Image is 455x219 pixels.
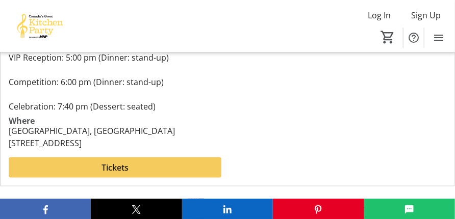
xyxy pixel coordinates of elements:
button: SMS [364,199,455,219]
div: Where [9,117,35,125]
button: Tickets [9,157,221,178]
span: Tickets [102,161,129,174]
button: Sign Up [403,7,449,23]
button: Menu [428,28,449,48]
span: Log In [368,9,391,21]
img: Canada’s Great Kitchen Party's Logo [6,7,74,45]
button: X [91,199,182,219]
div: [DATE] VIP Reception: 5:00 pm (Dinner: stand-up) Competition: 6:00 pm (Dinner: stand-up) Celebrat... [9,27,221,113]
button: Cart [378,28,397,46]
button: Log In [360,7,399,23]
button: Pinterest [273,199,364,219]
div: [STREET_ADDRESS] [9,137,175,149]
span: Sign Up [411,9,441,21]
div: [GEOGRAPHIC_DATA], [GEOGRAPHIC_DATA] [9,125,175,137]
button: LinkedIn [182,199,273,219]
button: Help [403,28,424,48]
